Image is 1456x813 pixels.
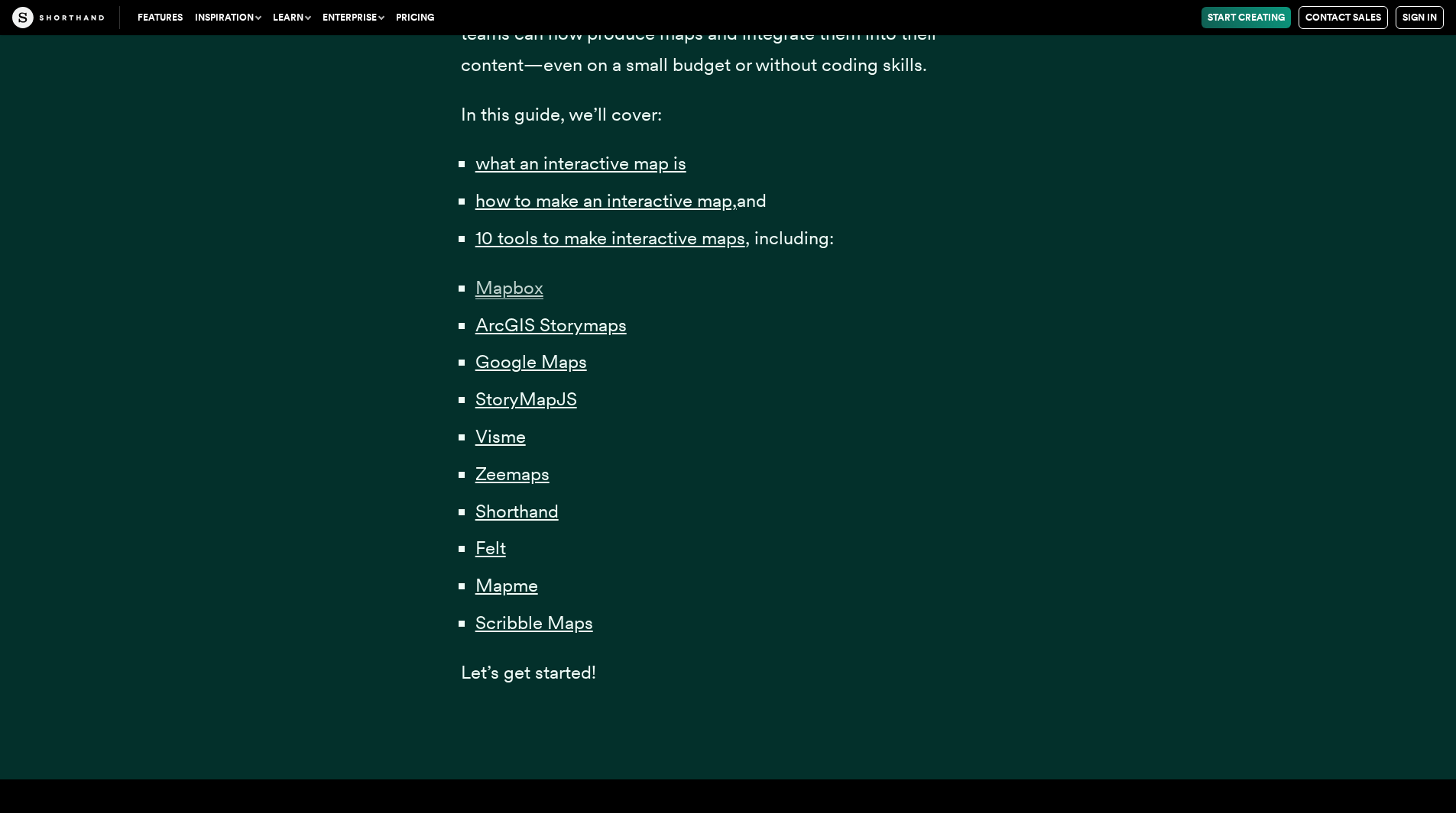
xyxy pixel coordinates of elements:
a: 10 tools to make interactive maps [475,227,745,249]
a: Google Maps [475,350,587,373]
button: Inspiration [189,7,267,28]
a: Visme [475,425,526,447]
a: Scribble Maps [475,611,593,634]
a: Mapme [475,574,538,596]
span: and [737,189,767,211]
a: Zeemaps [475,463,550,485]
a: Pricing [390,7,440,28]
a: what an interactive map is [475,152,686,174]
a: Contact Sales [1299,6,1388,29]
button: Learn [267,7,316,28]
span: In this guide, we’ll cover: [461,103,662,125]
a: Start Creating [1201,7,1291,28]
a: Felt [475,537,506,559]
a: how to make an interactive map, [475,189,737,211]
span: , including: [745,227,834,249]
a: Mapbox [475,276,543,298]
a: ArcGIS Storymaps [475,314,627,336]
span: Mapbox [475,276,543,299]
a: StoryMapJS [475,388,577,410]
a: Features [131,7,189,28]
img: The Craft [12,7,104,28]
a: Shorthand [475,500,559,522]
span: Let’s get started! [461,661,596,683]
a: Sign in [1396,6,1444,29]
button: Enterprise [316,7,390,28]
